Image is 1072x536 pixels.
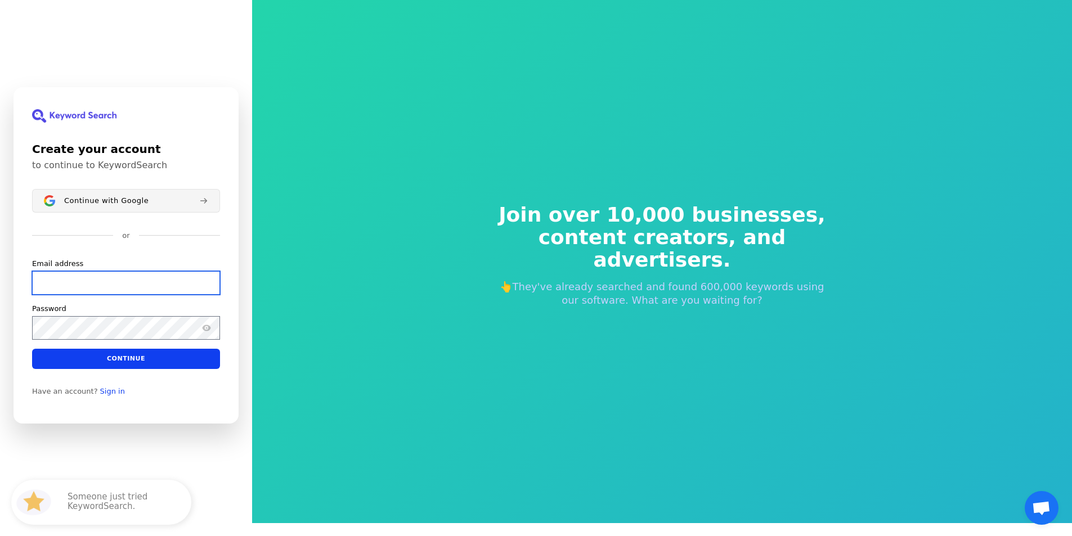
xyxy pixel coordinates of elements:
[64,196,149,205] span: Continue with Google
[200,321,213,334] button: Show password
[32,109,116,123] img: KeywordSearch
[491,226,833,271] span: content creators, and advertisers.
[32,160,220,171] p: to continue to KeywordSearch
[32,303,66,313] label: Password
[44,195,55,206] img: Sign in with Google
[491,280,833,307] p: 👆They've already searched and found 600,000 keywords using our software. What are you waiting for?
[32,189,220,213] button: Sign in with GoogleContinue with Google
[32,386,98,395] span: Have an account?
[491,204,833,226] span: Join over 10,000 businesses,
[14,482,54,523] img: HubSpot
[32,141,220,157] h1: Create your account
[32,348,220,368] button: Continue
[32,258,83,268] label: Email address
[68,492,180,512] p: Someone just tried KeywordSearch.
[1025,491,1058,525] a: Open chat
[100,386,125,395] a: Sign in
[122,231,129,241] p: or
